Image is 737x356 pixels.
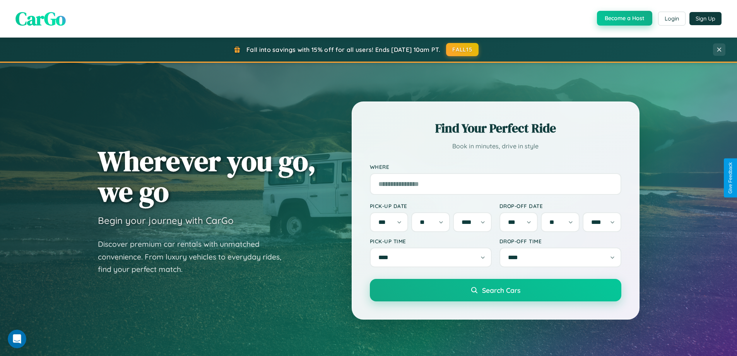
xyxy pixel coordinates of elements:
p: Discover premium car rentals with unmatched convenience. From luxury vehicles to everyday rides, ... [98,238,291,276]
span: CarGo [15,6,66,31]
span: Fall into savings with 15% off for all users! Ends [DATE] 10am PT. [246,46,440,53]
button: FALL15 [446,43,479,56]
h1: Wherever you go, we go [98,146,316,207]
label: Drop-off Time [499,238,621,244]
button: Search Cars [370,279,621,301]
h2: Find Your Perfect Ride [370,120,621,137]
iframe: Intercom live chat [8,330,26,348]
span: Search Cars [482,286,520,294]
label: Drop-off Date [499,203,621,209]
label: Pick-up Time [370,238,492,244]
div: Give Feedback [728,162,733,194]
label: Pick-up Date [370,203,492,209]
button: Become a Host [597,11,652,26]
h3: Begin your journey with CarGo [98,215,234,226]
label: Where [370,163,621,170]
button: Sign Up [689,12,722,25]
p: Book in minutes, drive in style [370,141,621,152]
button: Login [658,12,686,26]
